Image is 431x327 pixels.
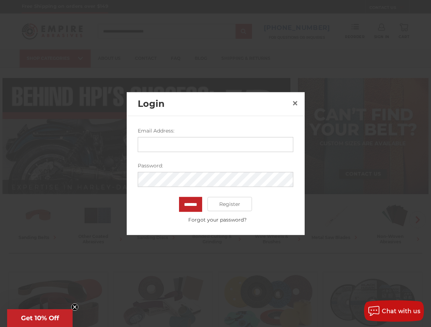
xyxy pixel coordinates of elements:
[138,127,293,135] label: Email Address:
[289,97,301,109] a: Close
[292,96,298,110] span: ×
[7,309,73,327] div: Get 10% OffClose teaser
[21,314,59,322] span: Get 10% Off
[138,97,289,111] h2: Login
[138,162,293,170] label: Password:
[207,197,252,211] a: Register
[71,303,78,311] button: Close teaser
[364,300,424,322] button: Chat with us
[142,216,293,224] a: Forgot your password?
[382,308,420,315] span: Chat with us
